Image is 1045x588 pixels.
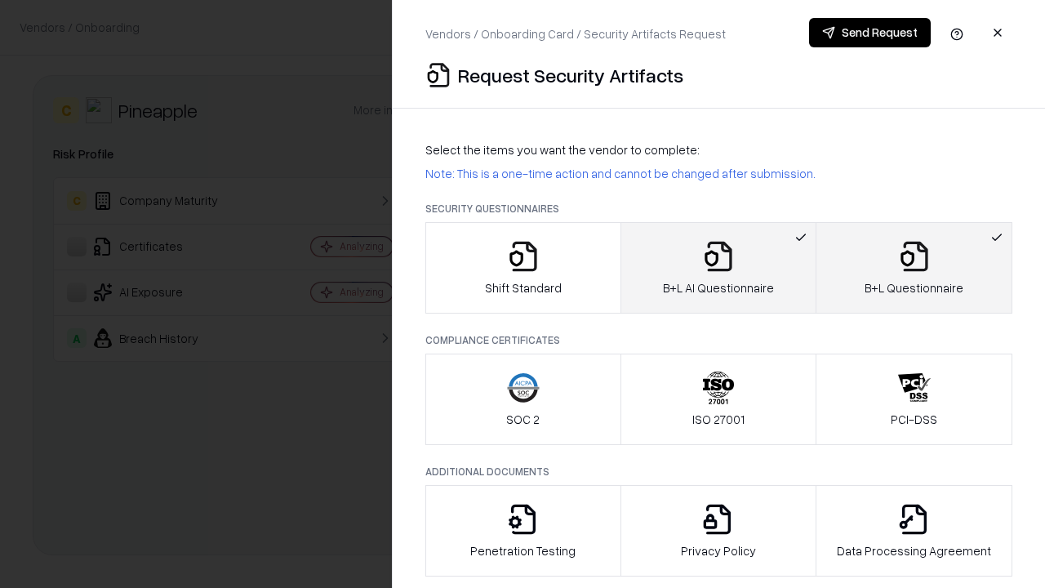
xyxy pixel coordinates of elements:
button: B+L Questionnaire [816,222,1012,314]
button: PCI-DSS [816,354,1012,445]
p: Request Security Artifacts [458,62,683,88]
p: B+L Questionnaire [865,279,963,296]
p: Shift Standard [485,279,562,296]
p: Data Processing Agreement [837,542,991,559]
button: Privacy Policy [620,485,817,577]
p: PCI-DSS [891,411,937,428]
button: Shift Standard [425,222,621,314]
p: Compliance Certificates [425,333,1012,347]
p: ISO 27001 [692,411,745,428]
button: B+L AI Questionnaire [620,222,817,314]
p: Privacy Policy [681,542,756,559]
button: SOC 2 [425,354,621,445]
button: Penetration Testing [425,485,621,577]
p: Additional Documents [425,465,1012,479]
button: Data Processing Agreement [816,485,1012,577]
button: Send Request [809,18,931,47]
p: Vendors / Onboarding Card / Security Artifacts Request [425,25,726,42]
p: Note: This is a one-time action and cannot be changed after submission. [425,165,1012,182]
p: Select the items you want the vendor to complete: [425,141,1012,158]
p: B+L AI Questionnaire [663,279,774,296]
p: Security Questionnaires [425,202,1012,216]
button: ISO 27001 [620,354,817,445]
p: Penetration Testing [470,542,576,559]
p: SOC 2 [506,411,540,428]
